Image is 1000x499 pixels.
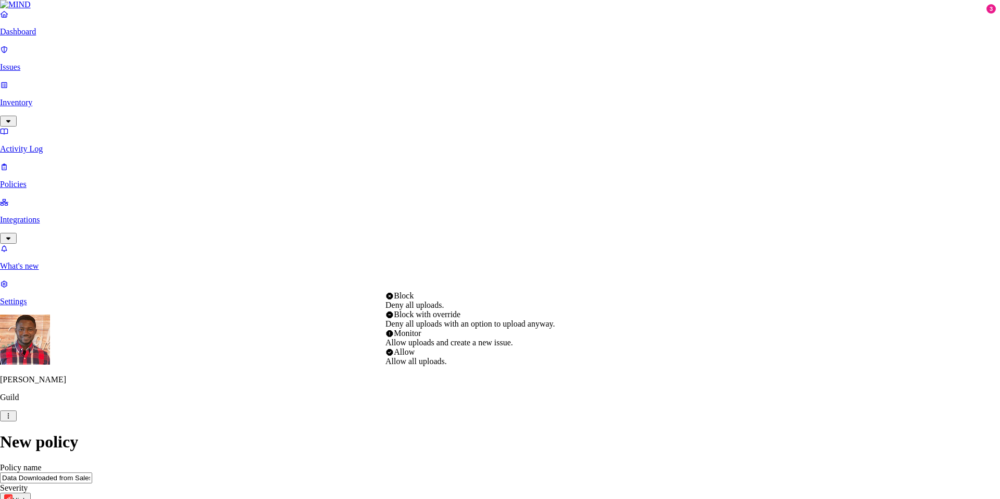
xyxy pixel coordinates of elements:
[385,301,444,309] span: Deny all uploads.
[394,347,415,356] span: Allow
[394,329,421,338] span: Monitor
[385,319,555,328] span: Deny all uploads with an option to upload anyway.
[385,357,447,366] span: Allow all uploads.
[394,291,414,300] span: Block
[394,310,460,319] span: Block with override
[385,338,513,347] span: Allow uploads and create a new issue.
